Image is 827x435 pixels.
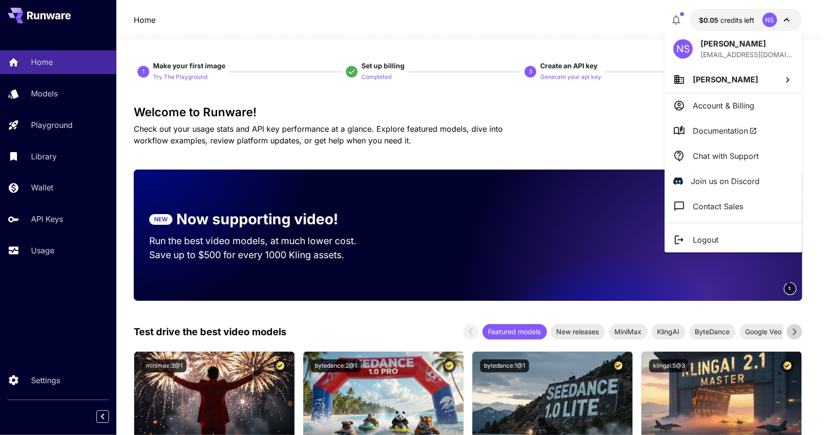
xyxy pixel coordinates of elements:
p: Account & Billing [693,100,754,111]
p: Join us on Discord [691,175,760,187]
button: [PERSON_NAME] [665,66,802,93]
p: Logout [693,234,718,246]
p: [PERSON_NAME] [701,38,794,49]
p: Chat with Support [693,150,759,162]
p: [EMAIL_ADDRESS][DOMAIN_NAME] [701,49,794,60]
div: NS [673,39,693,59]
div: mygyanaura@gmail.com [701,49,794,60]
span: Documentation [693,125,757,137]
p: Contact Sales [693,201,743,212]
span: [PERSON_NAME] [693,75,758,84]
